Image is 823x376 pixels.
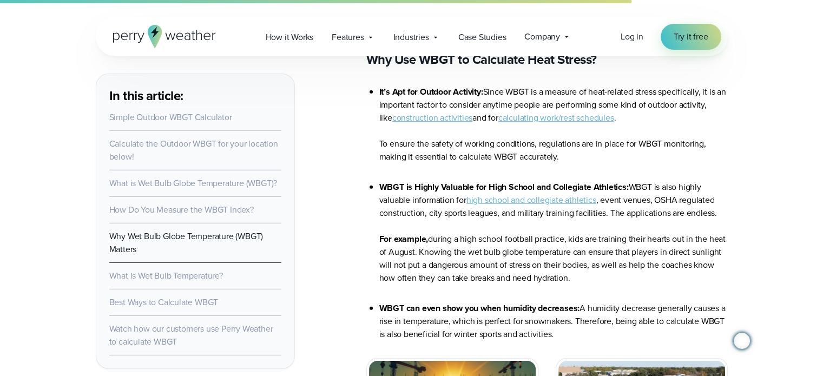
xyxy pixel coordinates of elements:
[366,51,728,68] h3: Why Use WBGT to Calculate Heat Stress?
[109,111,232,123] a: Simple Outdoor WBGT Calculator
[379,85,483,98] strong: It’s Apt for Outdoor Activity:
[674,30,708,43] span: Try it free
[109,177,278,189] a: What is Wet Bulb Globe Temperature (WBGT)?
[109,230,264,255] a: Why Wet Bulb Globe Temperature (WBGT) Matters
[109,203,254,216] a: How Do You Measure the WBGT Index?
[366,16,728,29] p: Read more about .
[379,302,580,314] strong: WBGT can even show you when humidity decreases:
[379,233,429,245] strong: For example,
[379,302,728,341] li: A humidity decrease generally causes a rise in temperature, which is perfect for snowmakers. Ther...
[498,111,614,124] a: calculating work/rest schedules
[524,30,560,43] span: Company
[379,85,728,163] li: Since WBGT is a measure of heat-related stress specifically, it is an important factor to conside...
[256,26,323,48] a: How it Works
[109,269,223,282] a: What is Wet Bulb Temperature?
[109,137,278,163] a: Calculate the Outdoor WBGT for your location below!
[379,181,629,193] strong: WBGT is Highly Valuable for High School and Collegiate Athletics:
[109,322,273,348] a: Watch how our customers use Perry Weather to calculate WBGT
[109,87,281,104] h3: In this article:
[393,31,429,44] span: Industries
[449,26,516,48] a: Case Studies
[266,31,314,44] span: How it Works
[109,296,219,308] a: Best Ways to Calculate WBGT
[379,181,728,285] li: WBGT is also highly valuable information for , event venues, OSHA regulated construction, city sp...
[621,30,643,43] a: Log in
[430,16,514,29] a: monitoring WBGT here
[332,31,364,44] span: Features
[466,194,596,206] a: high school and collegiate athletics
[458,31,506,44] span: Case Studies
[392,111,472,124] a: construction activities
[661,24,721,50] a: Try it free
